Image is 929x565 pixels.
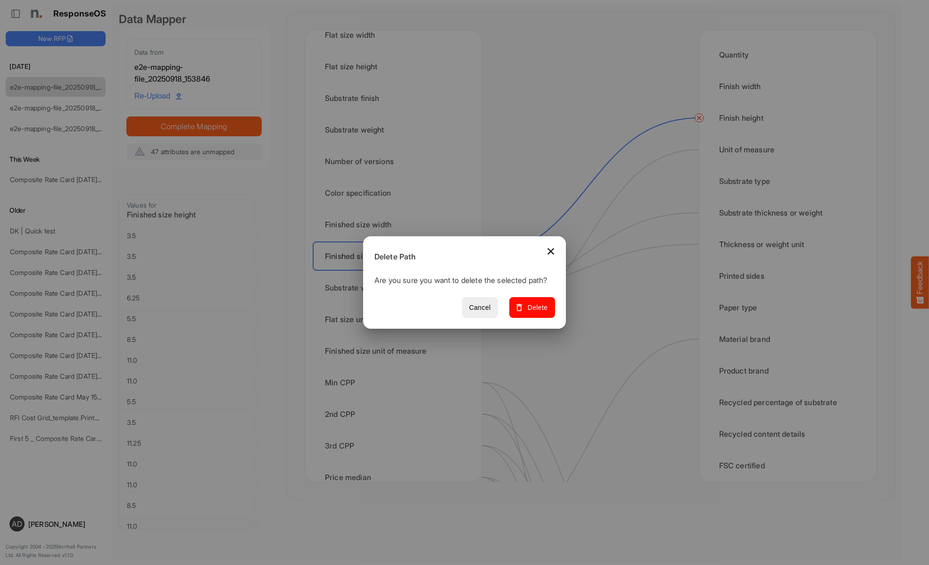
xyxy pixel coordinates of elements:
[469,302,491,314] span: Cancel
[509,297,555,318] button: Delete
[539,240,562,263] button: Close dialog
[374,251,547,263] h6: Delete Path
[374,274,547,290] p: Are you sure you want to delete the selected path?
[462,297,498,318] button: Cancel
[516,302,548,314] span: Delete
